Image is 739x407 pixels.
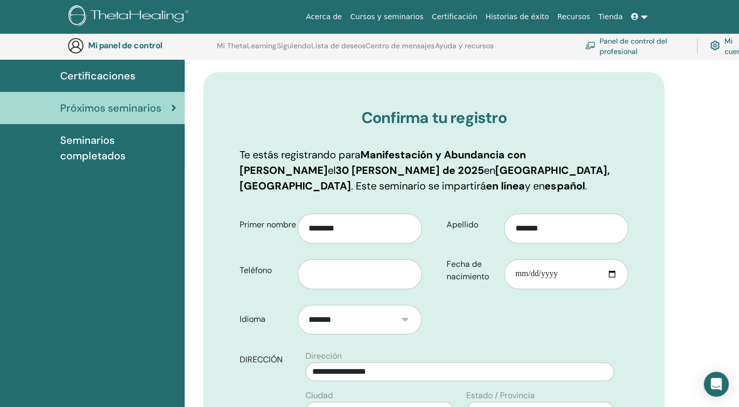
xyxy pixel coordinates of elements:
font: Primer nombre [240,219,296,230]
font: en [484,164,495,177]
img: cog.svg [710,38,720,52]
img: generic-user-icon.jpg [67,37,84,54]
font: . Este seminario se impartirá [351,179,486,193]
font: y en [525,179,545,193]
font: Cursos y seminarios [350,12,423,21]
a: Mi ThetaLearning [217,42,276,58]
a: Lista de deseos [311,42,366,58]
div: Open Intercom Messenger [704,372,729,397]
font: Manifestación y Abundancia con [PERSON_NAME] [240,148,526,177]
font: Confirma tu registro [361,107,507,128]
font: Seminarios completados [60,133,126,162]
font: Fecha de nacimiento [447,259,489,282]
font: Ciudad [305,390,333,401]
a: Cursos y seminarios [346,7,427,26]
font: Idioma [240,314,266,324]
img: logo.png [68,5,192,29]
font: DIRECCIÓN [240,354,283,365]
a: Siguiendo [277,42,311,58]
a: Tienda [594,7,627,26]
font: Centro de mensajes [366,41,435,50]
a: Recursos [553,7,594,26]
a: Acerca de [302,7,346,26]
font: español [545,179,584,193]
font: en línea [486,179,525,193]
a: Centro de mensajes [366,42,435,58]
font: Siguiendo [277,41,311,50]
font: . [584,179,587,193]
font: Mi panel de control [88,40,162,51]
font: [GEOGRAPHIC_DATA], [GEOGRAPHIC_DATA] [240,164,609,193]
font: Mi ThetaLearning [217,41,276,50]
font: Certificación [431,12,477,21]
font: Recursos [557,12,590,21]
font: Apellido [447,219,478,230]
font: 30 [PERSON_NAME] de 2025 [336,164,484,177]
font: Acerca de [306,12,342,21]
font: el [328,164,336,177]
img: chalkboard-teacher.svg [585,42,595,49]
a: Ayuda y recursos [435,42,494,58]
font: Próximos seminarios [60,101,161,115]
a: Panel de control del profesional [585,34,685,57]
font: Tienda [598,12,623,21]
font: Te estás registrando para [240,148,360,161]
font: Historias de éxito [485,12,549,21]
a: Certificación [427,7,481,26]
font: Lista de deseos [311,41,366,50]
font: Teléfono [240,265,272,276]
font: Estado / Provincia [466,390,535,401]
font: Dirección [305,350,342,361]
font: Ayuda y recursos [435,41,494,50]
font: Certificaciones [60,69,135,83]
font: Panel de control del profesional [599,36,667,56]
a: Historias de éxito [481,7,553,26]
